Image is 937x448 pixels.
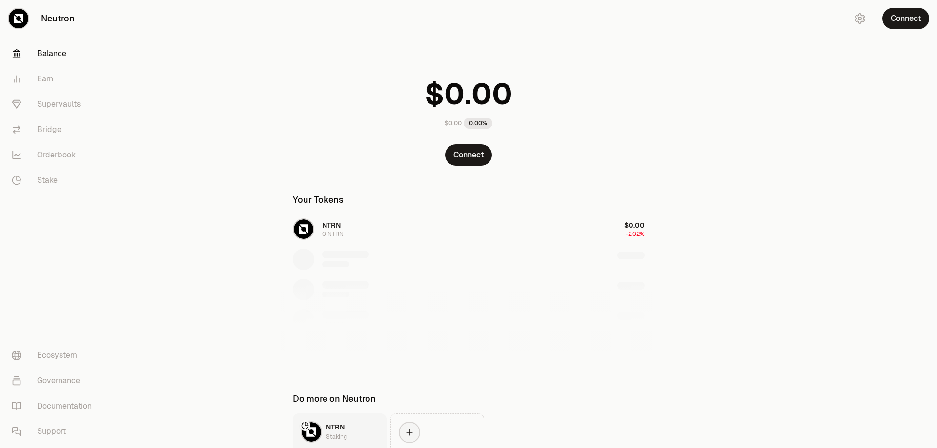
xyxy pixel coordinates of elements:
[4,393,105,419] a: Documentation
[4,343,105,368] a: Ecosystem
[293,193,344,207] div: Your Tokens
[445,119,462,127] div: $0.00
[4,142,105,168] a: Orderbook
[4,41,105,66] a: Balance
[464,118,492,129] div: 0.00%
[326,432,347,442] div: Staking
[4,66,105,92] a: Earn
[302,422,321,442] img: NTRN Logo
[882,8,929,29] button: Connect
[4,368,105,393] a: Governance
[326,423,345,431] span: NTRN
[4,117,105,142] a: Bridge
[4,92,105,117] a: Supervaults
[4,168,105,193] a: Stake
[293,392,376,406] div: Do more on Neutron
[4,419,105,444] a: Support
[445,144,492,166] button: Connect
